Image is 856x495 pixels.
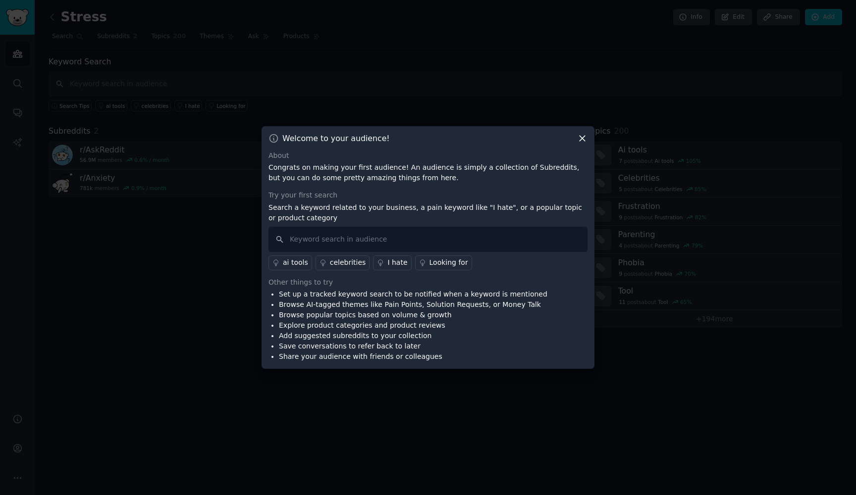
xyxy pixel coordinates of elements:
li: Add suggested subreddits to your collection [279,331,547,341]
div: ai tools [283,257,308,268]
a: Looking for [415,255,472,270]
p: Congrats on making your first audience! An audience is simply a collection of Subreddits, but you... [268,162,588,183]
div: Other things to try [268,277,588,288]
li: Save conversations to refer back to later [279,341,547,351]
li: Browse popular topics based on volume & growth [279,310,547,320]
input: Keyword search in audience [268,227,588,252]
a: celebrities [316,255,370,270]
li: Share your audience with friends or colleagues [279,351,547,362]
li: Explore product categories and product reviews [279,320,547,331]
div: celebrities [330,257,366,268]
div: About [268,150,588,161]
li: Set up a tracked keyword search to be notified when a keyword is mentioned [279,289,547,299]
li: Browse AI-tagged themes like Pain Points, Solution Requests, or Money Talk [279,299,547,310]
h3: Welcome to your audience! [282,133,390,144]
a: ai tools [268,255,312,270]
div: Looking for [429,257,468,268]
div: Try your first search [268,190,588,200]
p: Search a keyword related to your business, a pain keyword like "I hate", or a popular topic or pr... [268,202,588,223]
div: I hate [387,257,407,268]
a: I hate [373,255,411,270]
